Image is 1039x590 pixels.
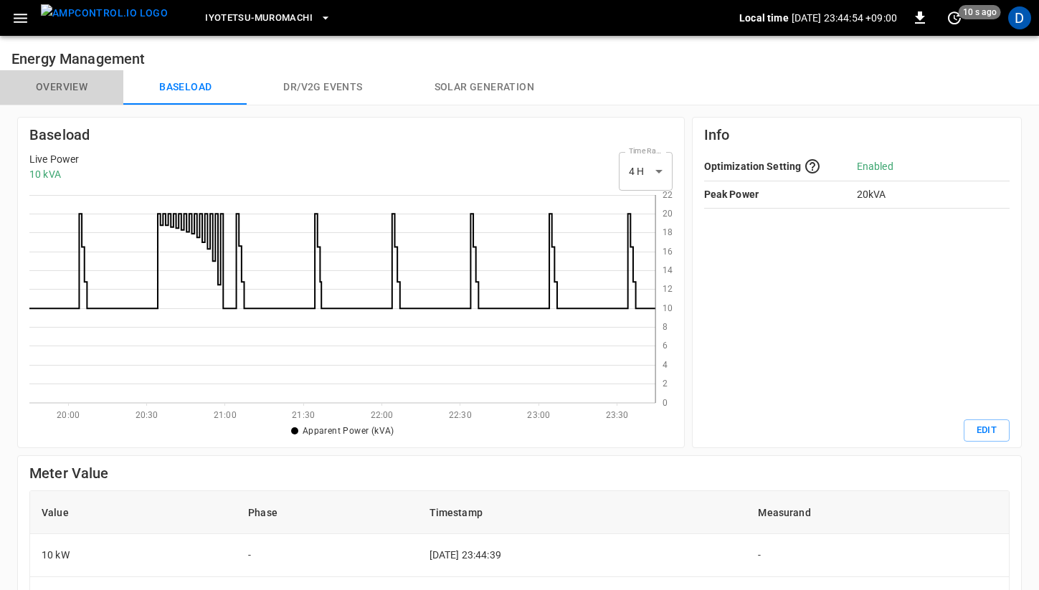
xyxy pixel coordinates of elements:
[943,6,966,29] button: set refresh interval
[1008,6,1031,29] div: profile-icon
[30,534,237,577] td: 10 kW
[704,187,857,202] p: Peak Power
[205,10,313,27] span: Iyotetsu-Muromachi
[29,167,79,182] p: 10 kVA
[399,70,570,105] button: Solar generation
[746,534,1009,577] td: -
[663,265,673,275] text: 14
[199,4,337,32] button: Iyotetsu-Muromachi
[663,247,673,257] text: 16
[29,462,1010,485] h6: Meter Value
[214,410,237,420] text: 21:00
[704,159,802,174] p: Optimization Setting
[619,152,673,191] div: 4 H
[527,410,550,420] text: 23:00
[136,410,158,420] text: 20:30
[959,5,1001,19] span: 10 s ago
[303,426,394,436] span: Apparent Power (kVA)
[663,227,673,237] text: 18
[449,410,472,420] text: 22:30
[663,303,673,313] text: 10
[964,419,1010,442] button: Edit
[29,152,79,167] p: Live Power
[247,70,398,105] button: Dr/V2G events
[237,491,417,534] th: Phase
[704,123,1010,146] h6: Info
[663,284,673,294] text: 12
[418,491,747,534] th: Timestamp
[857,187,1010,202] p: 20 kVA
[663,360,668,370] text: 4
[792,11,897,25] p: [DATE] 23:44:54 +09:00
[663,398,668,408] text: 0
[663,379,668,389] text: 2
[857,159,1010,174] p: Enabled
[663,341,668,351] text: 6
[606,410,629,420] text: 23:30
[663,190,673,200] text: 22
[123,70,247,105] button: Baseload
[30,491,237,534] th: Value
[739,11,789,25] p: Local time
[746,491,1009,534] th: Measurand
[663,322,668,332] text: 8
[292,410,315,420] text: 21:30
[418,534,747,577] td: [DATE] 23:44:39
[371,410,394,420] text: 22:00
[629,146,665,157] label: Time Range
[41,4,168,22] img: ampcontrol.io logo
[29,123,673,146] h6: Baseload
[237,534,417,577] td: -
[663,209,673,219] text: 20
[57,410,80,420] text: 20:00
